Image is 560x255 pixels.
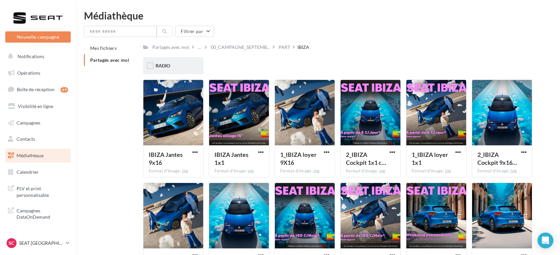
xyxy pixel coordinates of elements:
[4,203,72,223] a: Campagnes DataOnDemand
[152,44,189,51] div: Partagés avec moi
[18,54,44,59] span: Notifications
[17,206,68,220] span: Campagnes DataOnDemand
[279,44,290,51] div: PART
[60,87,68,92] div: 49
[17,70,40,76] span: Opérations
[175,26,214,37] button: Filtrer par
[477,168,527,174] div: Format d'image: jpg
[4,82,72,96] a: Boîte de réception49
[17,136,35,142] span: Contacts
[17,120,40,125] span: Campagnes
[214,168,264,174] div: Format d'image: jpg
[4,99,72,113] a: Visibilité en ligne
[214,151,248,166] span: IBIZA Jantes 1x1
[17,87,55,92] span: Boîte de réception
[4,132,72,146] a: Contacts
[4,149,72,163] a: Médiathèque
[84,11,552,20] div: Médiathèque
[156,63,170,68] span: RADIO
[18,103,53,109] span: Visibilité en ligne
[149,151,183,166] span: IBIZA Jantes 9x16
[412,151,448,166] span: 1_IBIZA loyer 1x1
[19,240,63,246] p: SEAT [GEOGRAPHIC_DATA]
[346,151,386,166] span: 2_IBIZA Cockpit 1x1 copie
[4,165,72,179] a: Calendrier
[280,151,317,166] span: 1_IBIZA loyer 9X16
[17,184,68,198] span: PLV et print personnalisable
[90,57,129,63] span: Partagés avec moi
[5,31,71,43] button: Nouvelle campagne
[280,168,329,174] div: Format d'image: jpg
[5,237,71,249] a: SC SEAT [GEOGRAPHIC_DATA]
[538,233,553,248] div: Open Intercom Messenger
[9,240,15,246] span: SC
[211,44,270,51] span: 00_CAMPAGNE_SEPTEMB...
[477,151,517,166] span: 2_IBIZA Cockpit 9x16 copie
[346,168,395,174] div: Format d'image: jpg
[297,44,309,51] div: IBIZA
[149,168,198,174] div: Format d'image: jpg
[17,169,39,175] span: Calendrier
[90,45,117,51] span: Mes fichiers
[4,181,72,201] a: PLV et print personnalisable
[412,168,461,174] div: Format d'image: jpg
[4,50,69,63] button: Notifications
[197,43,202,52] div: ...
[4,66,72,80] a: Opérations
[4,116,72,130] a: Campagnes
[17,153,44,158] span: Médiathèque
